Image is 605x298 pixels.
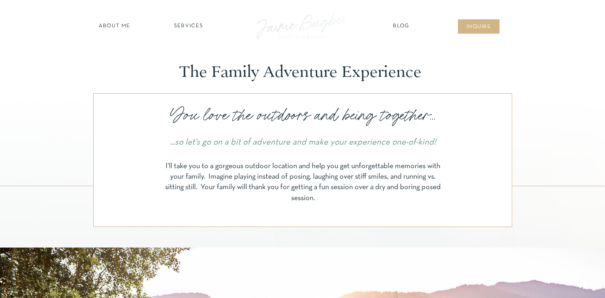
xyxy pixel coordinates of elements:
a: Blog [391,22,412,31]
a: about ME [96,22,133,31]
p: The Family Adventure Experience [179,63,426,82]
p: You love the outdoors and being together... [160,103,446,127]
a: inqUIre [462,23,496,32]
a: SERVICES [165,22,212,31]
p: I'll take you to a gorgeous outdoor location and help you get unforgettable memories with your fa... [163,161,443,208]
i: ...so let's go on a bit of adventure and make your experience one-of-kind! [170,138,436,146]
